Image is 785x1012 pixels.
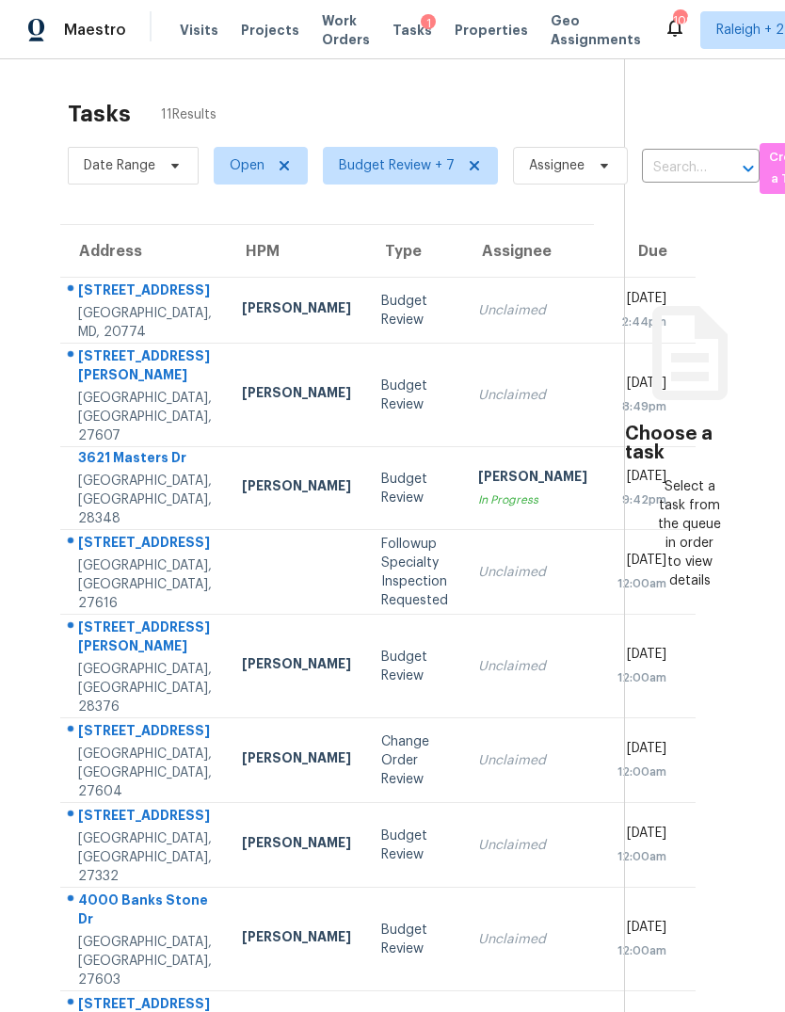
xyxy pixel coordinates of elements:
[617,941,666,960] div: 12:00am
[381,377,448,414] div: Budget Review
[478,657,587,676] div: Unclaimed
[381,470,448,507] div: Budget Review
[366,225,463,278] th: Type
[478,751,587,770] div: Unclaimed
[339,156,455,175] span: Budget Review + 7
[78,533,212,556] div: [STREET_ADDRESS]
[617,918,666,941] div: [DATE]
[78,346,212,389] div: [STREET_ADDRESS][PERSON_NAME]
[381,827,448,864] div: Budget Review
[78,745,212,801] div: [GEOGRAPHIC_DATA], [GEOGRAPHIC_DATA], 27604
[673,11,686,30] div: 109
[657,477,722,590] div: Select a task from the queue in order to view details
[78,618,212,660] div: [STREET_ADDRESS][PERSON_NAME]
[617,551,666,574] div: [DATE]
[617,668,666,687] div: 12:00am
[716,21,784,40] span: Raleigh + 2
[478,563,587,582] div: Unclaimed
[617,645,666,668] div: [DATE]
[642,153,707,183] input: Search by address
[180,21,218,40] span: Visits
[64,21,126,40] span: Maestro
[78,389,212,445] div: [GEOGRAPHIC_DATA], [GEOGRAPHIC_DATA], 27607
[617,374,666,397] div: [DATE]
[617,847,666,866] div: 12:00am
[78,660,212,716] div: [GEOGRAPHIC_DATA], [GEOGRAPHIC_DATA], 28376
[242,654,351,678] div: [PERSON_NAME]
[478,836,587,855] div: Unclaimed
[381,535,448,610] div: Followup Specialty Inspection Requested
[381,292,448,329] div: Budget Review
[455,21,528,40] span: Properties
[161,105,216,124] span: 11 Results
[68,104,131,123] h2: Tasks
[78,933,212,989] div: [GEOGRAPHIC_DATA], [GEOGRAPHIC_DATA], 27603
[478,386,587,405] div: Unclaimed
[392,24,432,37] span: Tasks
[617,763,666,781] div: 12:00am
[78,472,212,528] div: [GEOGRAPHIC_DATA], [GEOGRAPHIC_DATA], 28348
[241,21,299,40] span: Projects
[478,930,587,949] div: Unclaimed
[478,490,587,509] div: In Progress
[322,11,370,49] span: Work Orders
[78,448,212,472] div: 3621 Masters Dr
[617,313,666,331] div: 2:44pm
[478,301,587,320] div: Unclaimed
[242,748,351,772] div: [PERSON_NAME]
[78,721,212,745] div: [STREET_ADDRESS]
[78,304,212,342] div: [GEOGRAPHIC_DATA], MD, 20774
[227,225,366,278] th: HPM
[78,891,212,933] div: 4000 Banks Stone Dr
[230,156,264,175] span: Open
[242,927,351,951] div: [PERSON_NAME]
[381,921,448,958] div: Budget Review
[617,824,666,847] div: [DATE]
[78,806,212,829] div: [STREET_ADDRESS]
[78,281,212,304] div: [STREET_ADDRESS]
[617,289,666,313] div: [DATE]
[60,225,227,278] th: Address
[78,829,212,886] div: [GEOGRAPHIC_DATA], [GEOGRAPHIC_DATA], 27332
[617,467,666,490] div: [DATE]
[242,298,351,322] div: [PERSON_NAME]
[78,556,212,613] div: [GEOGRAPHIC_DATA], [GEOGRAPHIC_DATA], 27616
[242,833,351,857] div: [PERSON_NAME]
[421,14,436,33] div: 1
[617,490,666,509] div: 9:42pm
[242,383,351,407] div: [PERSON_NAME]
[735,155,761,182] button: Open
[381,732,448,789] div: Change Order Review
[551,11,641,49] span: Geo Assignments
[242,476,351,500] div: [PERSON_NAME]
[529,156,585,175] span: Assignee
[625,425,755,462] h3: Choose a task
[617,739,666,763] div: [DATE]
[381,648,448,685] div: Budget Review
[478,467,587,490] div: [PERSON_NAME]
[84,156,155,175] span: Date Range
[617,574,666,593] div: 12:00am
[602,225,696,278] th: Due
[617,397,666,416] div: 8:49pm
[463,225,602,278] th: Assignee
